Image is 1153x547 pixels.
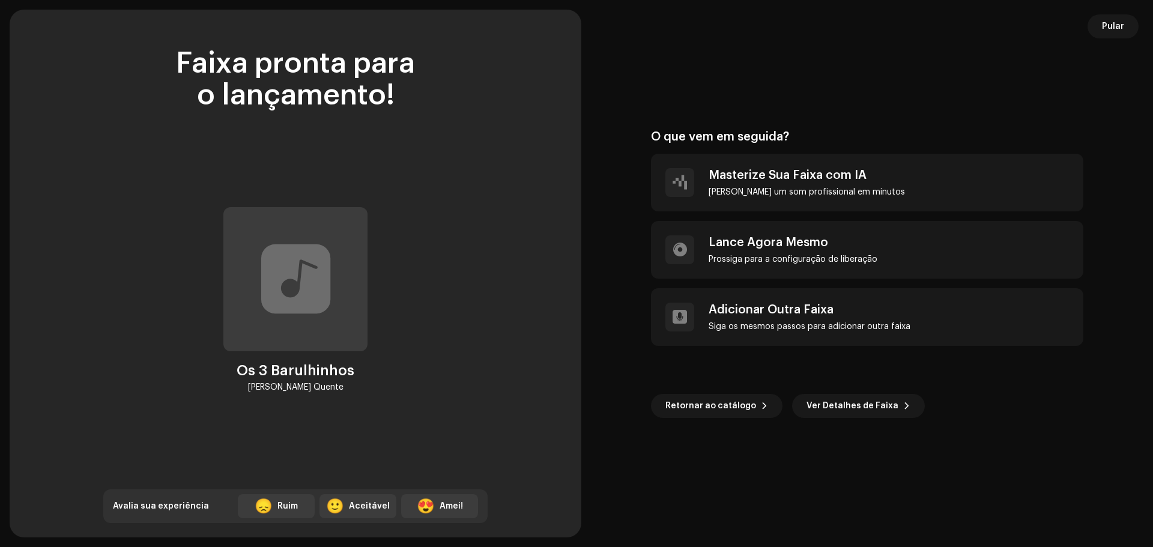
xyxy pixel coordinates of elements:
div: Amei! [440,500,463,513]
div: [PERSON_NAME] Quente [248,380,343,394]
div: 😞 [255,499,273,513]
div: Ruim [277,500,298,513]
div: Masterize Sua Faixa com IA [709,168,905,183]
div: 🙂 [326,499,344,513]
span: Retornar ao catálogo [665,394,756,418]
button: Ver Detalhes de Faixa [792,394,925,418]
span: Avalia sua experiência [113,502,209,510]
span: Ver Detalhes de Faixa [806,394,898,418]
re-a-post-create-item: Adicionar Outra Faixa [651,288,1083,346]
re-a-post-create-item: Lance Agora Mesmo [651,221,1083,279]
button: Pular [1088,14,1139,38]
div: O que vem em seguida? [651,130,1083,144]
div: 😍 [417,499,435,513]
button: Retornar ao catálogo [651,394,782,418]
span: Pular [1102,14,1124,38]
div: Adicionar Outra Faixa [709,303,910,317]
div: Aceitável [349,500,390,513]
div: Prossiga para a configuração de liberação [709,255,877,264]
re-a-post-create-item: Masterize Sua Faixa com IA [651,154,1083,211]
div: Faixa pronta para o lançamento! [103,48,488,112]
div: Lance Agora Mesmo [709,235,877,250]
div: [PERSON_NAME] um som profissional em minutos [709,187,905,197]
div: Siga os mesmos passos para adicionar outra faixa [709,322,910,331]
div: Os 3 Barulhinhos [237,361,354,380]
